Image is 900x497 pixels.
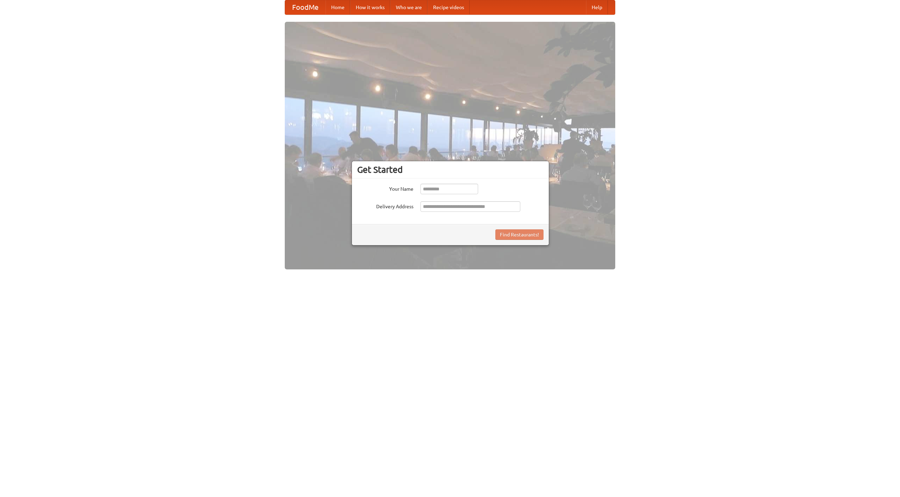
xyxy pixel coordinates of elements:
a: How it works [350,0,390,14]
a: FoodMe [285,0,326,14]
a: Help [586,0,608,14]
h3: Get Started [357,164,544,175]
a: Home [326,0,350,14]
button: Find Restaurants! [495,229,544,240]
a: Recipe videos [427,0,470,14]
label: Your Name [357,184,413,192]
label: Delivery Address [357,201,413,210]
a: Who we are [390,0,427,14]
